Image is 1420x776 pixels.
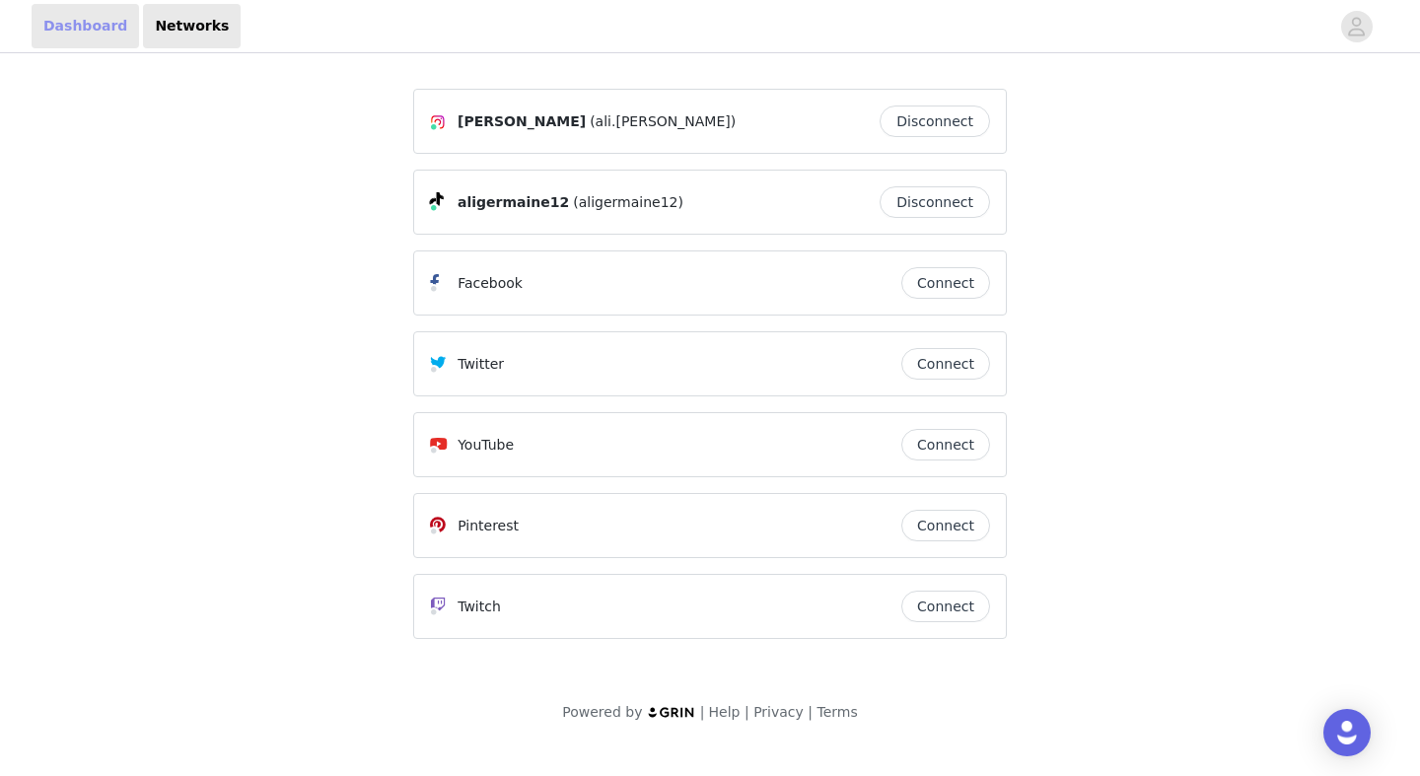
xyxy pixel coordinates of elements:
[901,510,990,541] button: Connect
[590,111,736,132] span: (ali.[PERSON_NAME])
[430,114,446,130] img: Instagram Icon
[808,704,813,720] span: |
[709,704,741,720] a: Help
[901,591,990,622] button: Connect
[458,192,569,213] span: aligermaine12
[1323,709,1371,756] div: Open Intercom Messenger
[458,111,586,132] span: [PERSON_NAME]
[562,704,642,720] span: Powered by
[458,597,501,617] p: Twitch
[700,704,705,720] span: |
[647,706,696,719] img: logo
[1347,11,1366,42] div: avatar
[458,516,519,536] p: Pinterest
[143,4,241,48] a: Networks
[753,704,804,720] a: Privacy
[901,429,990,460] button: Connect
[816,704,857,720] a: Terms
[745,704,749,720] span: |
[880,106,990,137] button: Disconnect
[901,267,990,299] button: Connect
[458,435,514,456] p: YouTube
[901,348,990,380] button: Connect
[573,192,683,213] span: (aligermaine12)
[458,273,523,294] p: Facebook
[32,4,139,48] a: Dashboard
[880,186,990,218] button: Disconnect
[458,354,504,375] p: Twitter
